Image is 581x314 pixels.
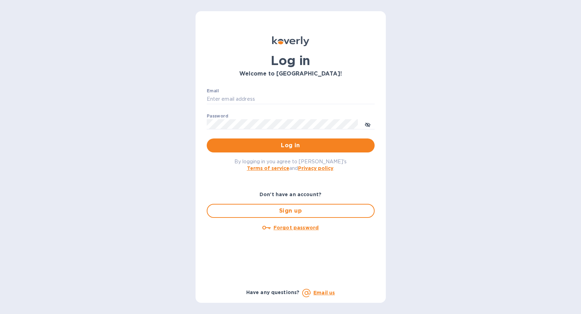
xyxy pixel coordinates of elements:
[207,53,375,68] h1: Log in
[274,225,319,230] u: Forgot password
[207,89,219,93] label: Email
[246,290,300,295] b: Have any questions?
[207,114,228,118] label: Password
[361,117,375,131] button: toggle password visibility
[207,94,375,105] input: Enter email address
[207,204,375,218] button: Sign up
[213,207,368,215] span: Sign up
[212,141,369,150] span: Log in
[234,159,347,171] span: By logging in you agree to [PERSON_NAME]'s and .
[260,192,321,197] b: Don't have an account?
[207,138,375,152] button: Log in
[247,165,289,171] a: Terms of service
[313,290,335,295] a: Email us
[207,71,375,77] h3: Welcome to [GEOGRAPHIC_DATA]!
[298,165,333,171] a: Privacy policy
[272,36,309,46] img: Koverly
